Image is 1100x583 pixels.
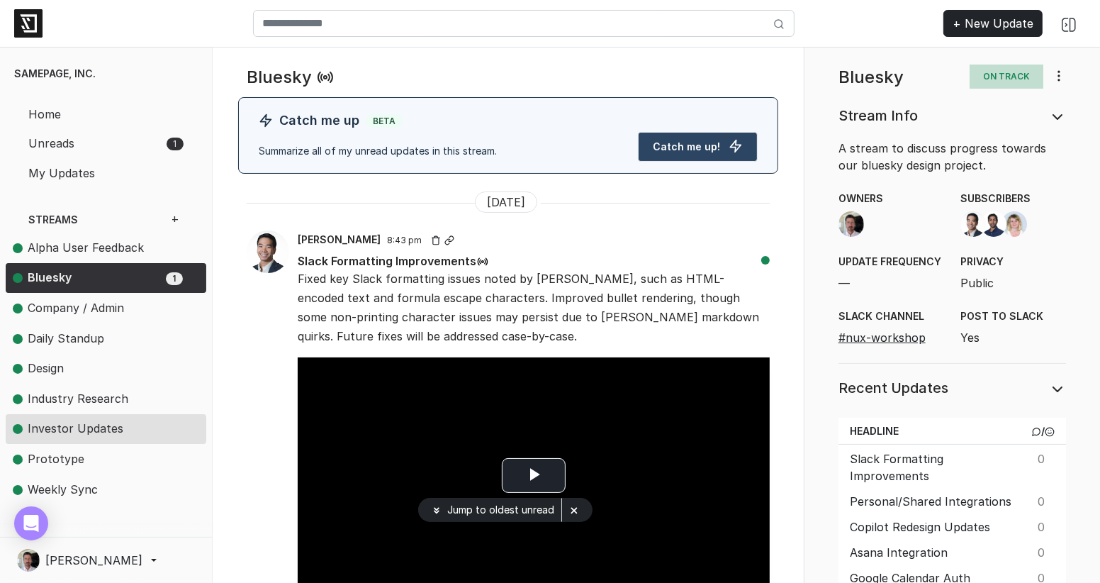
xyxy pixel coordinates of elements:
span: Weekly Sync [28,482,98,496]
a: Company / Admin [6,293,195,323]
button: Catch me up! [638,132,758,162]
span: Daily Standup [28,331,104,345]
a: [PERSON_NAME] [17,549,195,572]
span: On Track [970,65,1043,89]
span: [PERSON_NAME] [298,233,381,245]
span: [PERSON_NAME] [45,552,142,569]
td: Slack Formatting Improvements [838,445,1026,488]
span: 8:43 pm [387,235,422,245]
th: Headline [838,418,1026,445]
span: [DATE] [475,191,537,213]
span: Catch me up [279,113,359,128]
span: Owners [838,191,944,206]
h5: Recent Updates [838,381,1032,395]
img: Jason Wu [960,211,986,237]
span: Investor Updates [13,420,163,438]
h4: Bluesky [838,65,953,86]
span: Company / Admin [28,301,124,315]
span: Privacy [960,254,1066,269]
img: Wiebke Poerschke [1001,211,1027,237]
a: Investor Updates [6,414,195,445]
a: Design [6,354,195,384]
span: Slack Channel [838,309,944,323]
span: Prototype [13,450,163,469]
td: 0 [1026,487,1066,513]
th: / [1026,418,1066,445]
img: Jason Wu [247,231,289,273]
span: Weekly Sync [13,481,163,499]
span: Slack Formatting Improvements [298,250,489,270]
span: Home [28,106,163,123]
td: 0 [1026,445,1066,488]
span: Alpha User Feedback [13,239,163,257]
a: + New Update [943,10,1043,37]
td: 0 [1026,513,1066,538]
span: Company / Admin [13,299,163,318]
td: Asana Integration [838,538,1026,564]
img: Paul Wicker [17,549,40,572]
span: Industry Research [28,392,128,406]
a: Alpha User Feedback [6,233,195,263]
span: Alpha User Feedback [28,240,144,255]
span: Daily Standup [13,330,163,348]
span: + [167,211,184,226]
button: Jump to oldest unread [418,498,562,522]
div: Open Intercom Messenger [14,506,48,540]
span: Design [28,361,64,375]
a: Streams [17,204,152,233]
a: Home [17,99,195,128]
h5: Stream Info [838,109,1032,123]
a: Prototype [6,444,195,474]
span: 1 [167,138,184,150]
a: Industry Research [6,384,195,414]
a: + [155,204,195,233]
a: Daily Standup [6,323,195,354]
a: Read new updates [317,72,334,86]
button: Play Video [502,458,566,493]
span: Investor Updates [28,421,123,435]
span: My Updates [28,165,163,182]
div: Summarize all of my unread updates in this stream. [250,143,629,162]
span: Industry Research [13,390,163,409]
span: Update Frequency [838,254,944,269]
span: Prototype [28,452,84,466]
a: Bluesky 1 [6,263,195,294]
span: Unreads [28,135,163,152]
span: Streams [28,212,140,227]
span: Subscribers [960,191,1066,206]
span: 1 [166,272,183,285]
a: My Updates [17,157,195,187]
img: logo-6ba331977e59facfbff2947a2e854c94a5e6b03243a11af005d3916e8cc67d17.png [14,9,43,38]
td: Copilot Redesign Updates [838,513,1026,538]
button: Read this update to me [476,251,489,270]
img: Paul Wicker [838,211,864,237]
td: 0 [1026,538,1066,564]
span: Design [13,360,163,378]
img: Sahil Jain [981,211,1006,237]
span: Bluesky [28,270,72,284]
span: Catch me up! [653,140,720,152]
p: Fixed key Slack formatting issues noted by [PERSON_NAME], such as HTML-encoded text and formula e... [298,270,770,347]
a: [PERSON_NAME] [298,232,387,246]
span: Samepage, Inc. [14,67,96,79]
a: Weekly Sync [6,474,195,505]
span: Beta [366,114,403,128]
div: Public [952,254,1074,291]
div: A stream to discuss progress towards our bluesky design project. [830,140,1074,174]
td: Personal/Shared Integrations [838,487,1026,513]
a: Unreads 1 [17,128,195,158]
a: #nux-workshop [838,331,926,345]
span: Post to Slack [960,309,1066,323]
div: Yes [952,309,1074,346]
div: — [830,254,953,291]
h4: Bluesky [247,65,312,86]
span: Bluesky [13,269,163,287]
